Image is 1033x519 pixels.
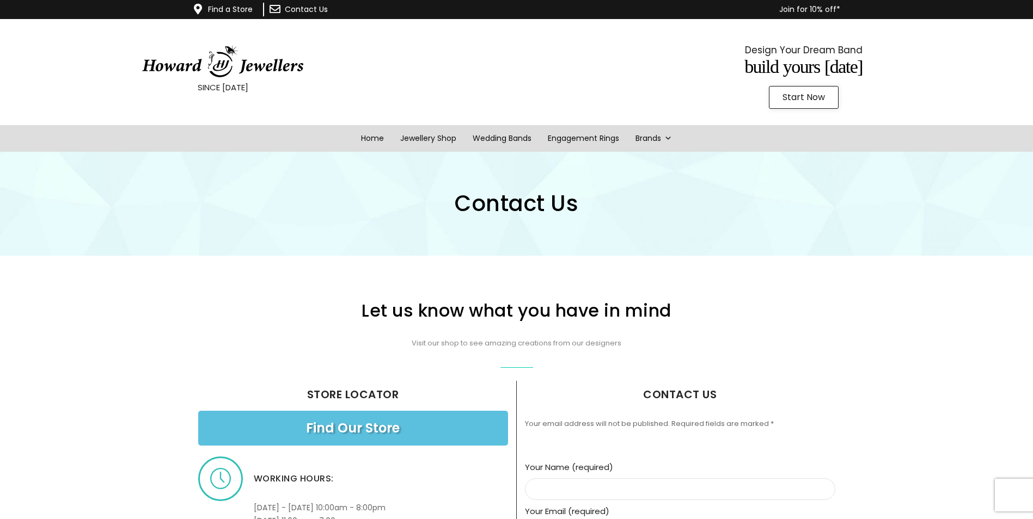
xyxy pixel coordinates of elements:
p: Design Your Dream Band [608,42,999,58]
a: Contact Us [285,4,328,15]
a: Jewellery Shop [392,125,464,152]
a: Engagement Rings [540,125,627,152]
label: Your Name (required) [525,461,835,495]
a: Find a Store [208,4,253,15]
img: HowardJewellersLogo-04 [141,45,304,78]
input: Your Name (required) [525,478,835,500]
span: Find Our Store [306,422,400,435]
p: SINCE [DATE] [27,81,419,95]
a: Home [353,125,392,152]
h1: Contact Us [195,193,838,214]
span: Working hours: [254,472,334,485]
h2: Let us know what you have in mind [195,302,838,319]
p: Your email address will not be published. Required fields are marked * [525,418,835,430]
span: Build Yours [DATE] [744,57,863,77]
a: Start Now [769,86,839,109]
h6: Contact Us [525,389,835,400]
p: Visit our shop to see amazing creations from our designers [195,337,838,350]
a: Find Our Store [198,411,508,446]
h6: Store locator [198,389,508,400]
a: Wedding Bands [464,125,540,152]
p: Join for 10% off* [392,3,840,16]
a: Brands [627,125,680,152]
span: Start Now [783,93,825,102]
